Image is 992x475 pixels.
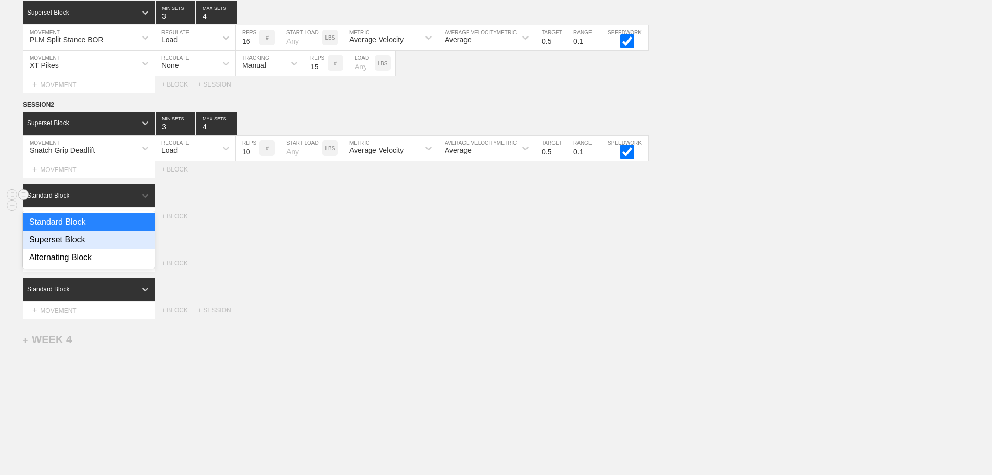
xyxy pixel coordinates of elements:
[161,81,198,88] div: + BLOCK
[349,35,404,44] div: Average Velocity
[325,35,335,41] p: LBS
[32,165,37,174] span: +
[23,76,155,93] div: MOVEMENT
[161,307,198,314] div: + BLOCK
[445,146,472,154] div: Average
[196,1,237,24] input: None
[348,51,375,76] input: Any
[23,161,155,178] div: MOVEMENT
[32,306,37,314] span: +
[266,145,269,151] p: #
[161,260,198,267] div: + BLOCK
[23,213,155,231] div: Standard Block
[23,336,28,345] span: +
[445,35,472,44] div: Average
[198,81,240,88] div: + SESSION
[23,249,155,266] div: Alternating Block
[27,119,69,127] div: Superset Block
[23,334,72,346] div: WEEK 4
[378,60,388,66] p: LBS
[30,146,95,154] div: Snatch Grip Deadlift
[196,112,237,135] input: None
[27,286,69,293] div: Standard Block
[27,9,69,16] div: Superset Block
[161,61,179,69] div: None
[280,25,322,50] input: Any
[27,192,69,199] div: Standard Block
[23,302,155,319] div: MOVEMENT
[325,145,335,151] p: LBS
[805,354,992,475] iframe: Chat Widget
[198,307,240,314] div: + SESSION
[242,61,266,69] div: Manual
[161,213,198,220] div: + BLOCK
[23,101,54,108] span: SESSION 2
[30,35,104,44] div: PLM Split Stance BOR
[32,80,37,89] span: +
[266,35,269,41] p: #
[23,231,155,249] div: Superset Block
[161,166,198,173] div: + BLOCK
[23,208,155,225] div: MOVEMENT
[280,136,322,161] input: Any
[30,61,59,69] div: XT Pikes
[161,35,178,44] div: Load
[349,146,404,154] div: Average Velocity
[334,60,337,66] p: #
[161,146,178,154] div: Load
